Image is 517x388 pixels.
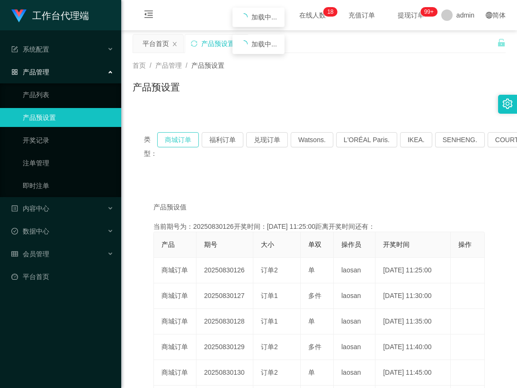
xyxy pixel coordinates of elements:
[486,12,492,18] i: 图标: global
[23,131,114,150] a: 开奖记录
[334,309,375,334] td: laosan
[502,99,513,109] i: 图标: setting
[11,251,18,257] i: 图标: table
[261,266,278,274] span: 订单2
[458,241,472,248] span: 操作
[375,360,451,386] td: [DATE] 11:45:00
[11,46,18,53] i: 图标: form
[196,309,253,334] td: 20250830128
[435,132,485,147] button: SENHENG.
[323,7,337,17] sup: 18
[11,267,114,286] a: 图标: dashboard平台首页
[11,11,89,19] a: 工作台代理端
[334,283,375,309] td: laosan
[11,9,27,23] img: logo.9652507e.png
[375,309,451,334] td: [DATE] 11:35:00
[161,241,175,248] span: 产品
[196,258,253,283] td: 20250830126
[308,292,321,299] span: 多件
[11,227,49,235] span: 数据中心
[291,132,333,147] button: Watsons.
[246,132,288,147] button: 兑现订单
[154,258,196,283] td: 商城订单
[191,40,197,47] i: 图标: sync
[400,132,432,147] button: IKEA.
[308,266,315,274] span: 单
[393,12,429,18] span: 提现订单
[308,241,321,248] span: 单双
[23,153,114,172] a: 注单管理
[334,360,375,386] td: laosan
[157,132,199,147] button: 商城订单
[375,258,451,283] td: [DATE] 11:25:00
[186,62,187,69] span: /
[336,132,397,147] button: L'ORÉAL Paris.
[375,334,451,360] td: [DATE] 11:40:00
[133,0,165,31] i: 图标: menu-fold
[294,12,330,18] span: 在线人数
[191,62,224,69] span: 产品预设置
[154,360,196,386] td: 商城订单
[11,69,18,75] i: 图标: appstore-o
[133,80,180,94] h1: 产品预设置
[261,317,278,325] span: 订单1
[196,334,253,360] td: 20250830129
[261,343,278,351] span: 订单2
[204,241,217,248] span: 期号
[154,283,196,309] td: 商城订单
[308,343,321,351] span: 多件
[11,68,49,76] span: 产品管理
[334,258,375,283] td: laosan
[23,108,114,127] a: 产品预设置
[11,45,49,53] span: 系统配置
[330,7,334,17] p: 8
[11,228,18,235] i: 图标: check-circle-o
[201,35,234,53] div: 产品预设置
[341,241,361,248] span: 操作员
[133,62,146,69] span: 首页
[32,0,89,31] h1: 工作台代理端
[327,7,330,17] p: 1
[251,13,277,21] span: 加载中...
[153,202,187,212] span: 产品预设值
[497,38,506,47] i: 图标: unlock
[11,250,49,258] span: 会员管理
[23,176,114,195] a: 即时注单
[261,369,278,376] span: 订单2
[150,62,152,69] span: /
[196,283,253,309] td: 20250830127
[420,7,437,17] sup: 1016
[344,12,380,18] span: 充值订单
[153,222,485,232] div: 当前期号为：20250830126开奖时间：[DATE] 11:25:00距离开奖时间还有：
[11,205,18,212] i: 图标: profile
[261,241,274,248] span: 大小
[308,369,315,376] span: 单
[240,40,248,48] i: icon: loading
[375,283,451,309] td: [DATE] 11:30:00
[154,334,196,360] td: 商城订单
[383,241,410,248] span: 开奖时间
[144,132,157,161] span: 类型：
[202,132,243,147] button: 福利订单
[251,40,277,48] span: 加载中...
[261,292,278,299] span: 订单1
[154,309,196,334] td: 商城订单
[172,41,178,47] i: 图标: close
[334,334,375,360] td: laosan
[11,205,49,212] span: 内容中心
[143,35,169,53] div: 平台首页
[196,360,253,386] td: 20250830130
[155,62,182,69] span: 产品管理
[23,85,114,104] a: 产品列表
[240,13,248,21] i: icon: loading
[308,317,315,325] span: 单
